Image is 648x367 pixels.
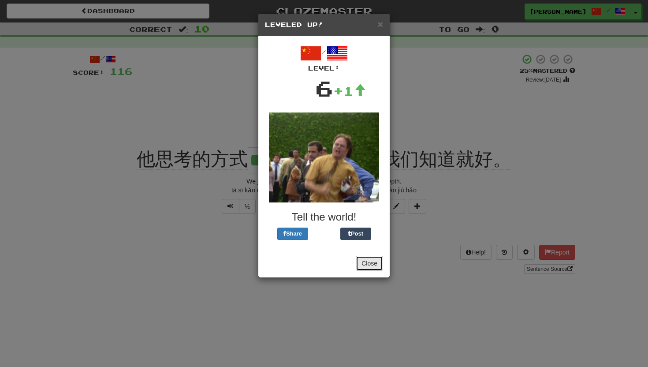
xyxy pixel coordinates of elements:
div: / [265,43,383,73]
span: × [378,19,383,29]
h5: Leveled Up! [265,20,383,29]
div: 6 [315,73,333,104]
iframe: X Post Button [308,228,340,240]
button: Share [277,228,308,240]
button: Close [356,256,383,271]
h3: Tell the world! [265,211,383,223]
button: Close [378,19,383,29]
img: dwight-38fd9167b88c7212ef5e57fe3c23d517be8a6295dbcd4b80f87bd2b6bd7e5025.gif [269,112,379,202]
div: Level: [265,64,383,73]
div: +1 [333,82,366,100]
button: Post [340,228,371,240]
